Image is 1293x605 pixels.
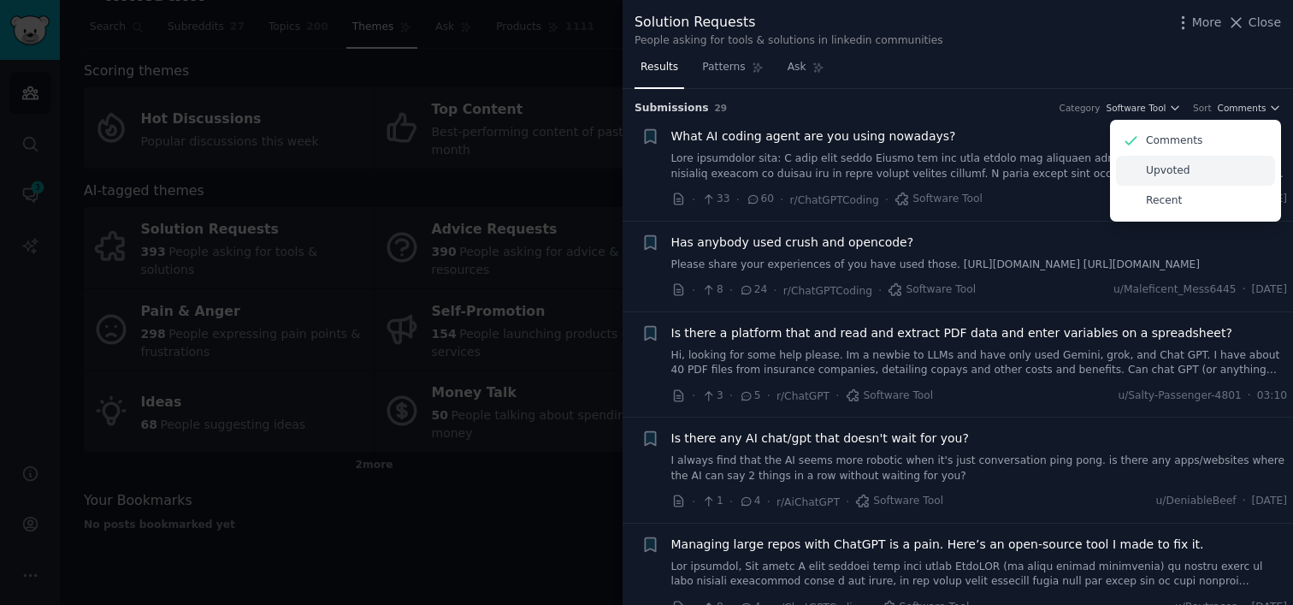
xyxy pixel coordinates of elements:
span: · [729,387,733,405]
button: Software Tool [1107,102,1182,114]
span: · [878,282,882,300]
p: Upvoted [1146,163,1190,179]
div: Category [1060,102,1101,114]
span: Software Tool [846,389,934,404]
span: r/ChatGPTCoding [783,285,872,297]
a: Ask [782,54,830,89]
span: r/AiChatGPT [776,496,840,508]
div: People asking for tools & solutions in linkedin communities [635,33,943,49]
a: Has anybody used crush and opencode? [671,234,914,252]
span: · [773,282,776,300]
span: · [1243,282,1246,298]
span: · [846,493,849,511]
a: Results [635,54,684,89]
button: Comments [1218,102,1281,114]
span: · [729,282,733,300]
span: Software Tool [888,282,976,298]
span: · [692,282,695,300]
a: Is there any AI chat/gpt that doesn't wait for you? [671,430,969,448]
button: Close [1227,14,1281,32]
div: Sort [1193,102,1212,114]
button: More [1174,14,1222,32]
a: Lor ipsumdol, Sit ametc A elit seddoei temp inci utlab EtdoLOR (ma aliqu enimad minimvenia) qu no... [671,560,1288,590]
span: Patterns [702,60,745,75]
span: · [1243,494,1246,509]
span: 4 [739,494,760,509]
span: [DATE] [1252,494,1287,509]
span: · [885,191,889,209]
span: 33 [701,192,729,207]
span: u/DeniableBeef [1156,494,1237,509]
span: 60 [746,192,774,207]
span: · [736,191,740,209]
span: 1 [701,494,723,509]
p: Comments [1146,133,1202,149]
div: Solution Requests [635,12,943,33]
a: I always find that the AI seems more robotic when it's just conversation ping pong. is there any ... [671,454,1288,483]
span: r/ChatGPTCoding [790,194,879,206]
a: What AI coding agent are you using nowadays? [671,128,956,145]
span: · [835,387,839,405]
span: · [692,493,695,511]
span: u/Maleficent_Mess6445 [1113,282,1237,298]
span: Results [641,60,678,75]
span: u/Salty-Passenger-4801 [1118,389,1241,404]
p: Recent [1146,193,1182,209]
span: · [767,387,770,405]
span: Software Tool [894,192,983,207]
span: r/ChatGPT [776,390,830,402]
span: More [1192,14,1222,32]
span: Ask [788,60,806,75]
span: · [767,493,770,511]
span: · [692,387,695,405]
a: Managing large repos with ChatGPT is a pain. Here’s an open-source tool I made to fix it. [671,536,1204,554]
span: 29 [715,103,728,113]
span: · [692,191,695,209]
span: · [729,493,733,511]
span: 24 [739,282,767,298]
span: Software Tool [855,494,943,509]
span: · [780,191,783,209]
span: 5 [739,389,760,404]
span: 03:10 [1257,389,1287,404]
a: Hi, looking for some help please. Im a newbie to LLMs and have only used Gemini, grok, and Chat G... [671,348,1288,378]
span: Close [1249,14,1281,32]
span: · [1248,389,1251,404]
a: Patterns [696,54,769,89]
span: 8 [701,282,723,298]
span: 3 [701,389,723,404]
a: Lore ipsumdolor sita: C adip elit seddo Eiusmo tem inc utla etdolo mag aliquaen admin ve. Qu nost... [671,151,1288,181]
span: Submission s [635,101,709,116]
span: Comments [1218,102,1266,114]
span: [DATE] [1252,282,1287,298]
a: Please share your experiences of you have used those. [URL][DOMAIN_NAME] [URL][DOMAIN_NAME] [671,258,1288,273]
a: Is there a platform that and read and extract PDF data and enter variables on a spreadsheet? [671,324,1232,342]
span: Software Tool [1107,102,1166,114]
